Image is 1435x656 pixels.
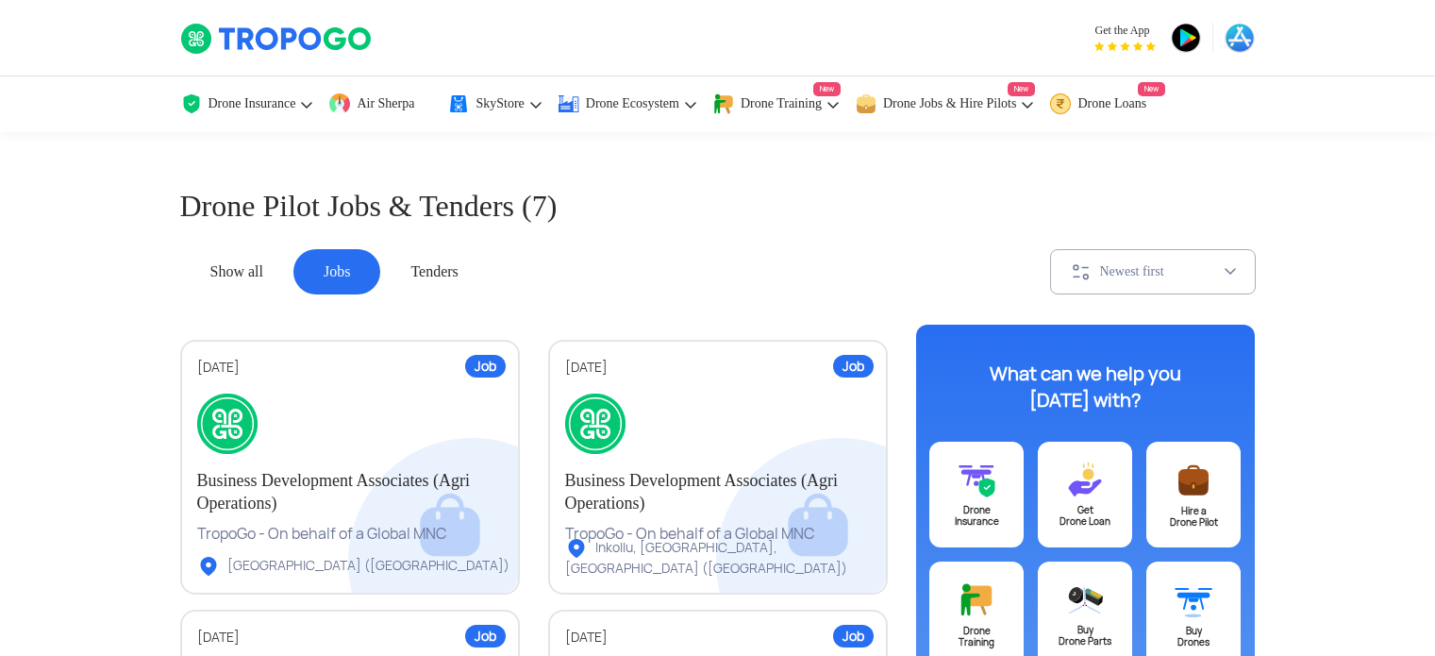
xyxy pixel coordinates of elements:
div: [DATE] [197,629,503,647]
a: GetDrone Loan [1038,442,1132,547]
div: [DATE] [197,359,503,377]
img: ic_postajob@3x.svg [1175,461,1212,499]
div: TropoGo - On behalf of a Global MNC [565,524,871,545]
div: Drone Insurance [929,505,1024,528]
h1: Drone Pilot Jobs & Tenders (7) [180,185,1256,227]
span: New [813,82,841,96]
span: Drone Jobs & Hire Pilots [883,96,1017,111]
span: Drone Training [741,96,822,111]
div: Drone Training [929,626,1024,648]
div: [GEOGRAPHIC_DATA] ([GEOGRAPHIC_DATA]) [197,555,509,578]
div: [DATE] [565,629,871,647]
img: ic_appstore.png [1225,23,1255,53]
div: Buy Drones [1146,626,1241,648]
div: Job [465,355,506,378]
a: Drone Insurance [180,76,315,132]
a: Job[DATE]Business Development Associates (Agri Operations)TropoGo - On behalf of a Global MNC[GEO... [180,340,520,595]
img: App Raking [1094,42,1156,51]
div: Job [833,625,874,648]
img: ic_locationlist.svg [197,555,220,578]
span: Drone Insurance [209,96,296,111]
span: Air Sherpa [357,96,414,111]
img: ic_locationlist.svg [565,537,588,560]
span: New [1008,82,1035,96]
img: ic_loans@3x.svg [1066,461,1104,498]
a: Drone Jobs & Hire PilotsNew [855,76,1036,132]
button: Newest first [1050,249,1256,294]
a: SkyStore [447,76,542,132]
img: logo.png [565,394,626,454]
div: Inkollu, [GEOGRAPHIC_DATA], [GEOGRAPHIC_DATA] ([GEOGRAPHIC_DATA]) [565,537,902,578]
div: Job [465,625,506,648]
a: Air Sherpa [328,76,433,132]
span: Get the App [1094,23,1156,38]
span: New [1138,82,1165,96]
a: Drone TrainingNew [712,76,841,132]
div: Hire a Drone Pilot [1146,506,1241,529]
img: ic_buydrone@3x.svg [1175,580,1212,619]
img: logo.png [197,394,258,454]
span: SkyStore [476,96,524,111]
div: Newest first [1100,263,1223,280]
a: DroneInsurance [929,442,1024,547]
a: Drone Ecosystem [558,76,698,132]
h2: Business Development Associates (Agri Operations) [197,469,503,514]
a: Drone LoansNew [1049,76,1165,132]
div: Show all [180,249,293,294]
div: Get Drone Loan [1038,505,1132,528]
span: Drone Ecosystem [586,96,679,111]
span: Drone Loans [1077,96,1146,111]
div: Buy Drone Parts [1038,625,1132,648]
div: [DATE] [565,359,871,377]
div: TropoGo - On behalf of a Global MNC [197,524,503,545]
img: ic_training@3x.svg [958,580,995,619]
img: ic_playstore.png [1171,23,1201,53]
a: Job[DATE]Business Development Associates (Agri Operations)TropoGo - On behalf of a Global MNCInko... [548,340,888,595]
div: Tenders [380,249,488,294]
img: ic_droneparts@3x.svg [1066,580,1104,618]
div: What can we help you [DATE] with? [967,361,1203,413]
a: Hire aDrone Pilot [1146,442,1241,547]
img: TropoGo Logo [180,23,374,55]
h2: Business Development Associates (Agri Operations) [565,469,871,514]
img: ic_drone_insurance@3x.svg [958,461,995,498]
div: Job [833,355,874,378]
div: Jobs [293,249,380,294]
